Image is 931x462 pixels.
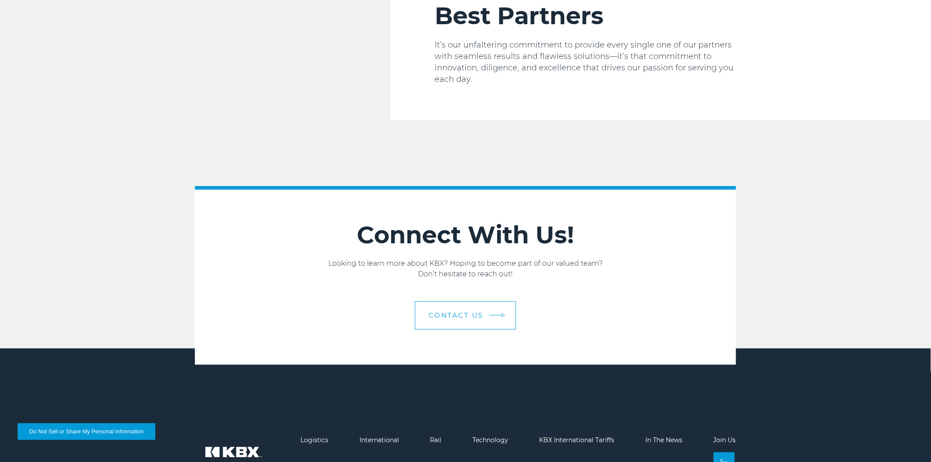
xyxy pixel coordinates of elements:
[430,436,442,444] a: Rail
[435,39,736,85] p: It’s our unfaltering commitment to provide every single one of our partners with seamless results...
[714,436,736,444] a: Join Us
[18,423,155,440] button: Do Not Sell or Share My Personal Information
[429,312,484,319] span: Contact us
[195,258,736,279] p: Looking to learn more about KBX? Hoping to become part of our valued team? Don’t hesitate to reac...
[539,436,615,444] a: KBX International Tariffs
[195,220,736,249] h2: Connect With Us!
[502,313,506,318] img: arrow
[415,301,516,330] a: Contact us arrow arrow
[645,436,682,444] a: In The News
[359,436,399,444] a: International
[473,436,508,444] a: Technology
[301,436,329,444] a: Logistics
